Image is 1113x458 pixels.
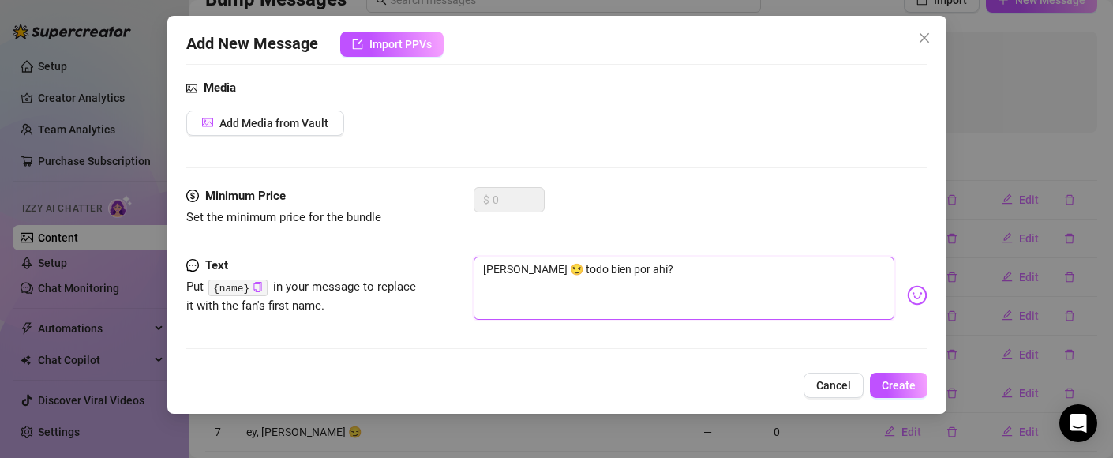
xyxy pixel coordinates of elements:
[253,281,263,293] button: Click to Copy
[253,282,263,292] span: copy
[912,25,937,51] button: Close
[1059,404,1097,442] div: Open Intercom Messenger
[186,187,199,206] span: dollar
[186,280,417,313] span: Put in your message to replace it with the fan's first name.
[186,32,318,57] span: Add New Message
[912,32,937,44] span: Close
[186,257,199,276] span: message
[870,373,927,398] button: Create
[907,285,927,306] img: svg%3e
[816,379,851,392] span: Cancel
[219,117,328,130] span: Add Media from Vault
[202,117,213,128] span: picture
[352,39,363,50] span: import
[918,32,931,44] span: close
[882,379,916,392] span: Create
[186,210,381,224] span: Set the minimum price for the bundle
[204,81,236,95] strong: Media
[205,189,286,203] strong: Minimum Price
[474,257,894,320] textarea: [PERSON_NAME] 😏 todo bien por ahí?
[186,111,344,136] button: Add Media from Vault
[340,32,444,57] button: Import PPVs
[208,280,268,296] code: {name}
[205,258,228,272] strong: Text
[186,79,197,98] span: picture
[804,373,864,398] button: Cancel
[369,38,432,51] span: Import PPVs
